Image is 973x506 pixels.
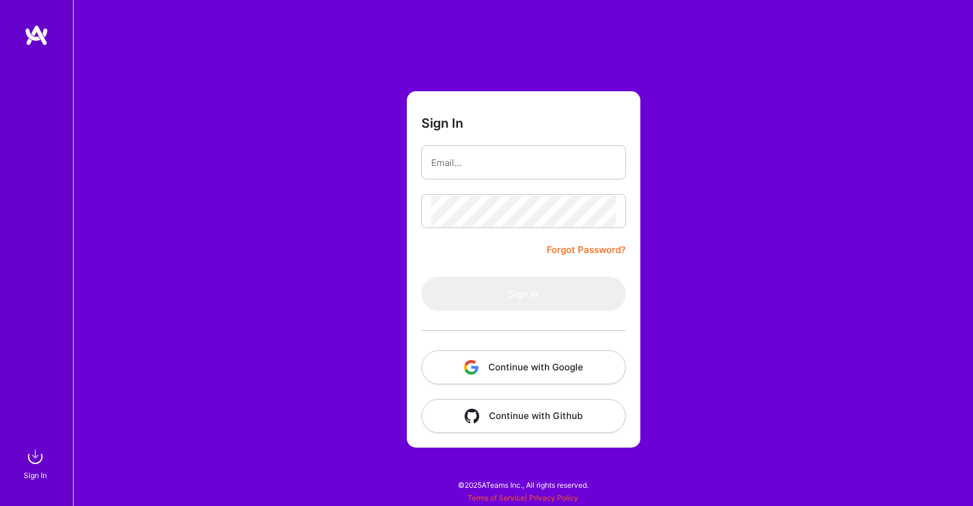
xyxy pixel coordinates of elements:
[24,24,49,46] img: logo
[73,470,973,500] div: © 2025 ATeams Inc., All rights reserved.
[26,445,47,482] a: sign inSign In
[421,399,626,433] button: Continue with Github
[23,445,47,469] img: sign in
[468,493,525,502] a: Terms of Service
[421,277,626,311] button: Sign In
[421,350,626,384] button: Continue with Google
[421,116,463,131] h3: Sign In
[465,409,479,423] img: icon
[529,493,578,502] a: Privacy Policy
[431,147,616,178] input: Email...
[547,243,626,257] a: Forgot Password?
[464,360,479,375] img: icon
[24,469,47,482] div: Sign In
[468,493,578,502] span: |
